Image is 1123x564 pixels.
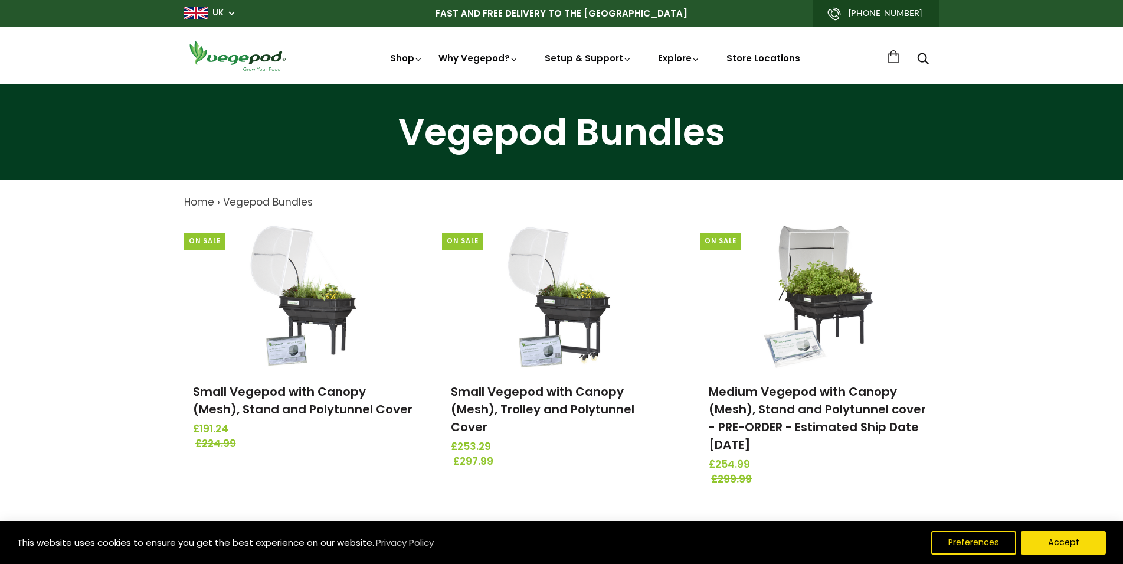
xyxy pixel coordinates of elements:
button: Preferences [931,531,1016,555]
a: Search [917,54,929,66]
h1: Vegepod Bundles [15,114,1108,151]
a: Vegepod Bundles [223,195,313,209]
button: Accept [1021,531,1106,555]
a: Store Locations [726,52,800,64]
span: £253.29 [451,439,672,455]
a: Explore [658,52,700,64]
a: Why Vegepod? [438,52,519,64]
span: › [217,195,220,209]
span: £254.99 [709,457,930,472]
nav: breadcrumbs [184,195,939,210]
a: Small Vegepod with Canopy (Mesh), Trolley and Polytunnel Cover [451,383,634,435]
span: £299.99 [711,472,932,487]
img: Medium Vegepod with Canopy (Mesh), Stand and Polytunnel cover - PRE-ORDER - Estimated Ship Date S... [758,222,882,370]
a: Home [184,195,214,209]
a: Setup & Support [545,52,632,64]
img: Small Vegepod with Canopy (Mesh), Stand and Polytunnel Cover [241,222,365,370]
span: £224.99 [195,436,417,452]
img: Vegepod [184,39,290,73]
a: Medium Vegepod with Canopy (Mesh), Stand and Polytunnel cover - PRE-ORDER - Estimated Ship Date [... [709,383,926,453]
a: Shop [390,52,423,64]
span: £297.99 [453,454,675,470]
img: gb_large.png [184,7,208,19]
a: UK [212,7,224,19]
span: £191.24 [193,422,414,437]
img: Small Vegepod with Canopy (Mesh), Trolley and Polytunnel Cover [499,222,623,370]
span: This website uses cookies to ensure you get the best experience on our website. [17,536,374,549]
a: Small Vegepod with Canopy (Mesh), Stand and Polytunnel Cover [193,383,412,418]
a: Privacy Policy (opens in a new tab) [374,532,436,553]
